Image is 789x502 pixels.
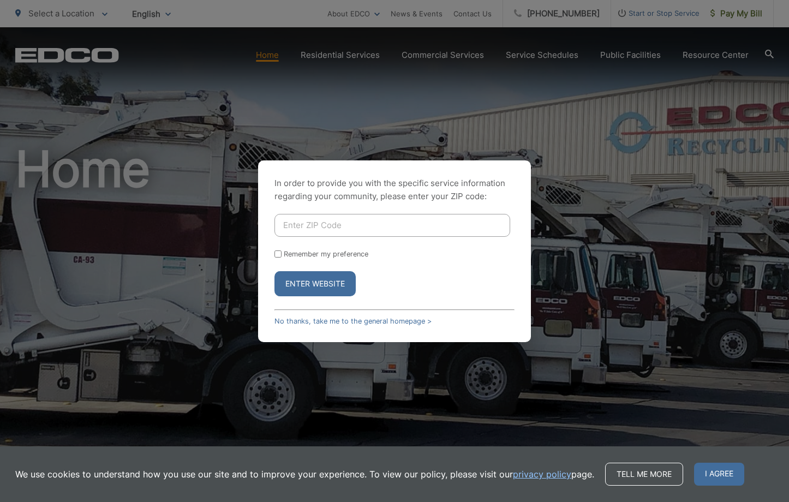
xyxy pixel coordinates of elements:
[15,468,594,481] p: We use cookies to understand how you use our site and to improve your experience. To view our pol...
[274,177,515,203] p: In order to provide you with the specific service information regarding your community, please en...
[513,468,571,481] a: privacy policy
[605,463,683,486] a: Tell me more
[274,214,510,237] input: Enter ZIP Code
[274,271,356,296] button: Enter Website
[284,250,368,258] label: Remember my preference
[694,463,744,486] span: I agree
[274,317,432,325] a: No thanks, take me to the general homepage >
